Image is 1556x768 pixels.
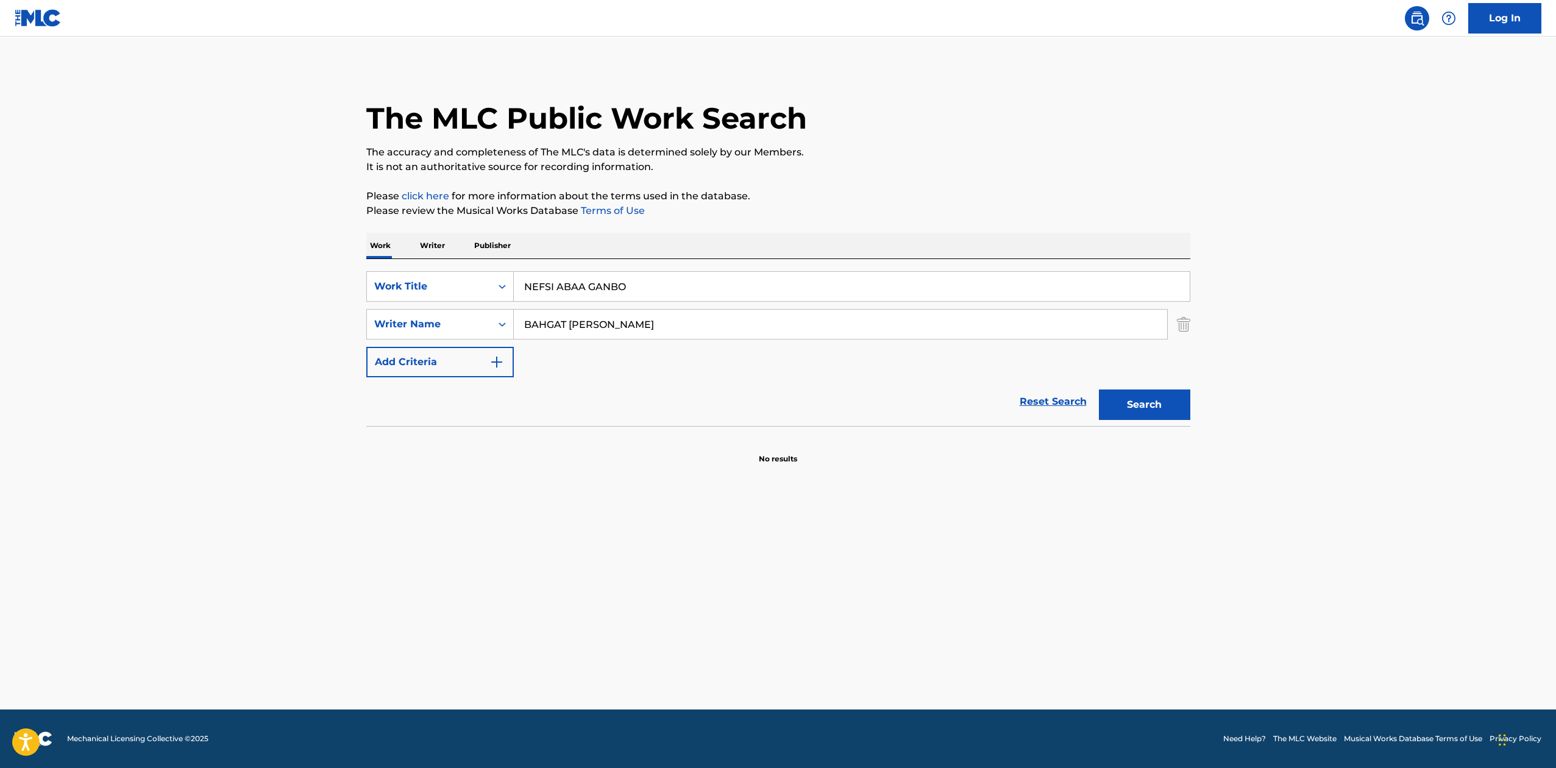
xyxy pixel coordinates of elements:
[366,233,394,258] p: Work
[1177,309,1190,340] img: Delete Criterion
[416,233,449,258] p: Writer
[366,160,1190,174] p: It is not an authoritative source for recording information.
[15,9,62,27] img: MLC Logo
[489,355,504,369] img: 9d2ae6d4665cec9f34b9.svg
[366,204,1190,218] p: Please review the Musical Works Database
[1468,3,1541,34] a: Log In
[1273,733,1337,744] a: The MLC Website
[1405,6,1429,30] a: Public Search
[374,317,484,332] div: Writer Name
[1410,11,1424,26] img: search
[366,347,514,377] button: Add Criteria
[366,271,1190,426] form: Search Form
[1441,11,1456,26] img: help
[1490,733,1541,744] a: Privacy Policy
[67,733,208,744] span: Mechanical Licensing Collective © 2025
[1223,733,1266,744] a: Need Help?
[366,100,807,137] h1: The MLC Public Work Search
[578,205,645,216] a: Terms of Use
[366,145,1190,160] p: The accuracy and completeness of The MLC's data is determined solely by our Members.
[1495,709,1556,768] iframe: Chat Widget
[374,279,484,294] div: Work Title
[15,731,52,746] img: logo
[1437,6,1461,30] div: Help
[759,439,797,464] p: No results
[366,189,1190,204] p: Please for more information about the terms used in the database.
[1099,389,1190,420] button: Search
[402,190,449,202] a: click here
[1499,722,1506,758] div: Drag
[471,233,514,258] p: Publisher
[1014,388,1093,415] a: Reset Search
[1344,733,1482,744] a: Musical Works Database Terms of Use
